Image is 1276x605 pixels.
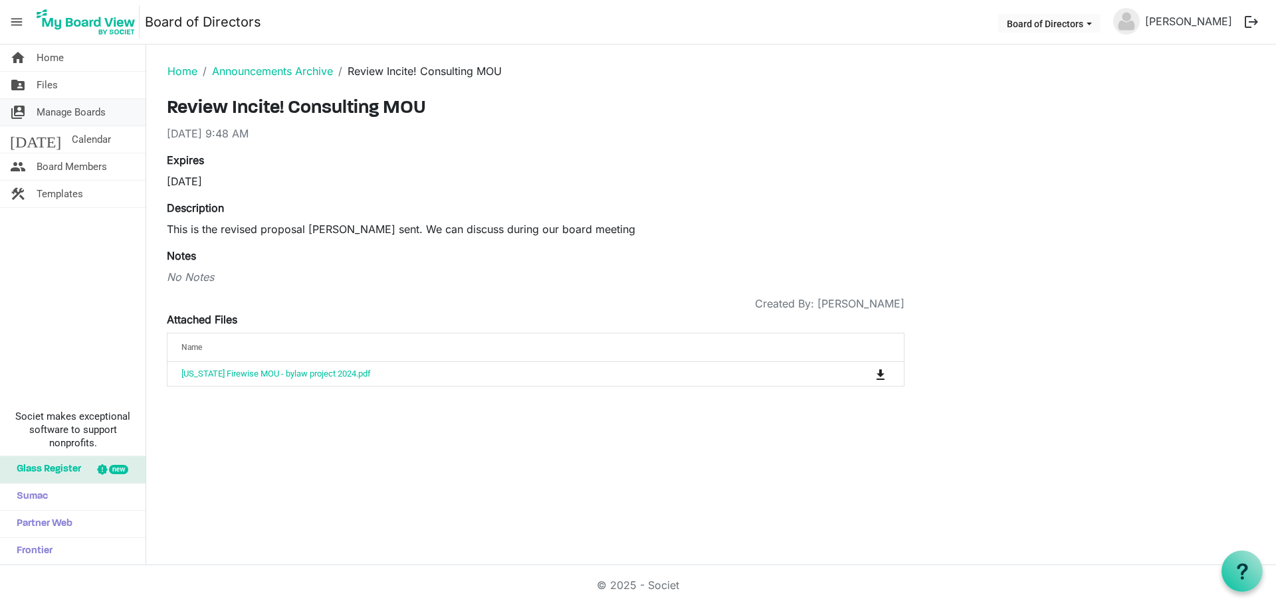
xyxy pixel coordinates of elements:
a: Home [167,64,197,78]
li: Review Incite! Consulting MOU [333,63,502,79]
button: Download [871,365,890,383]
button: Board of Directors dropdownbutton [998,14,1101,33]
span: Created By: [PERSON_NAME] [755,296,904,311]
div: No Notes [167,269,904,285]
h3: Review Incite! Consulting MOU [167,98,904,120]
img: My Board View Logo [33,5,140,39]
span: Name [181,343,202,352]
div: [DATE] [167,173,526,189]
span: Board Members [37,153,107,180]
span: home [10,44,26,71]
a: My Board View Logo [33,5,145,39]
a: Board of Directors [145,9,261,35]
span: Glass Register [10,456,81,483]
label: Attached Files [167,311,237,327]
span: people [10,153,26,180]
img: no-profile-picture.svg [1113,8,1140,35]
button: logout [1237,8,1265,36]
span: Societ makes exceptional software to support nonprofits. [6,410,140,450]
a: © 2025 - Societ [597,578,679,592]
label: Expires [167,152,204,168]
span: switch_account [10,99,26,126]
span: folder_shared [10,72,26,98]
p: This is the revised proposal [PERSON_NAME] sent. We can discuss during our board meeting [167,221,904,237]
label: Description [167,200,224,216]
span: menu [4,9,29,35]
span: Home [37,44,64,71]
a: [US_STATE] Firewise MOU - bylaw project 2024.pdf [181,369,371,379]
a: [PERSON_NAME] [1140,8,1237,35]
span: construction [10,181,26,207]
span: Sumac [10,483,48,510]
a: Announcements Archive [212,64,333,78]
label: Notes [167,248,196,264]
span: Templates [37,181,83,207]
span: [DATE] [10,126,61,153]
span: Frontier [10,538,53,564]
td: Idaho Firewise MOU - bylaw project 2024.pdf is template cell column header Name [167,362,821,386]
span: Files [37,72,58,98]
span: Partner Web [10,511,72,537]
div: new [109,465,128,474]
td: is Command column column header [821,362,904,386]
span: Manage Boards [37,99,106,126]
div: [DATE] 9:48 AM [167,126,904,141]
span: Calendar [72,126,111,153]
